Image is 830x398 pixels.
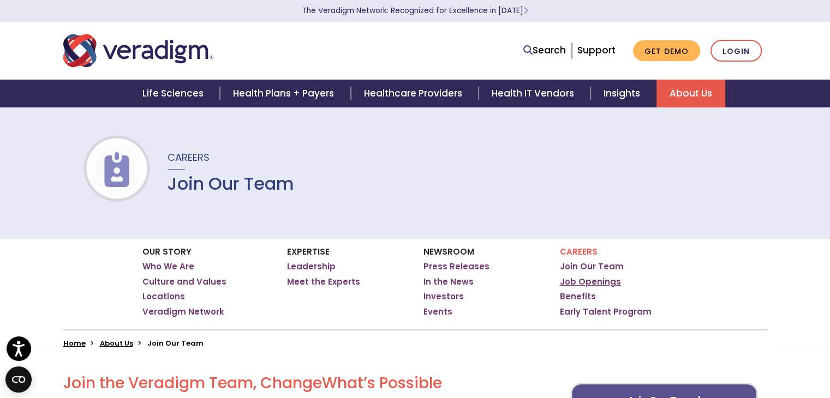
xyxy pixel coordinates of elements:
a: In the News [423,276,474,287]
button: Open CMP widget [5,366,32,393]
h2: Join the Veradigm Team, Change [63,374,509,393]
a: Health IT Vendors [479,80,590,107]
a: Support [577,44,616,57]
a: Insights [590,80,656,107]
a: Press Releases [423,261,489,272]
a: Culture and Values [142,276,226,287]
span: Learn More [523,5,528,16]
a: Veradigm Network [142,306,224,317]
a: Healthcare Providers [351,80,479,107]
a: Early Talent Program [560,306,652,317]
a: Login [710,40,762,62]
a: Benefits [560,291,596,302]
a: About Us [100,338,133,348]
a: Search [523,43,566,58]
a: Life Sciences [129,80,220,107]
span: What’s Possible [322,372,442,394]
a: Meet the Experts [287,276,360,287]
a: Get Demo [633,40,700,62]
a: Who We Are [142,261,194,272]
a: Join Our Team [560,261,624,272]
a: The Veradigm Network: Recognized for Excellence in [DATE]Learn More [302,5,528,16]
a: Investors [423,291,464,302]
span: Careers [168,150,210,164]
img: Veradigm logo [63,33,213,69]
a: Home [63,338,86,348]
a: Health Plans + Payers [220,80,350,107]
a: Events [423,306,452,317]
a: Leadership [287,261,336,272]
a: About Us [656,80,725,107]
a: Locations [142,291,185,302]
a: Job Openings [560,276,621,287]
h1: Join Our Team [168,173,294,194]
